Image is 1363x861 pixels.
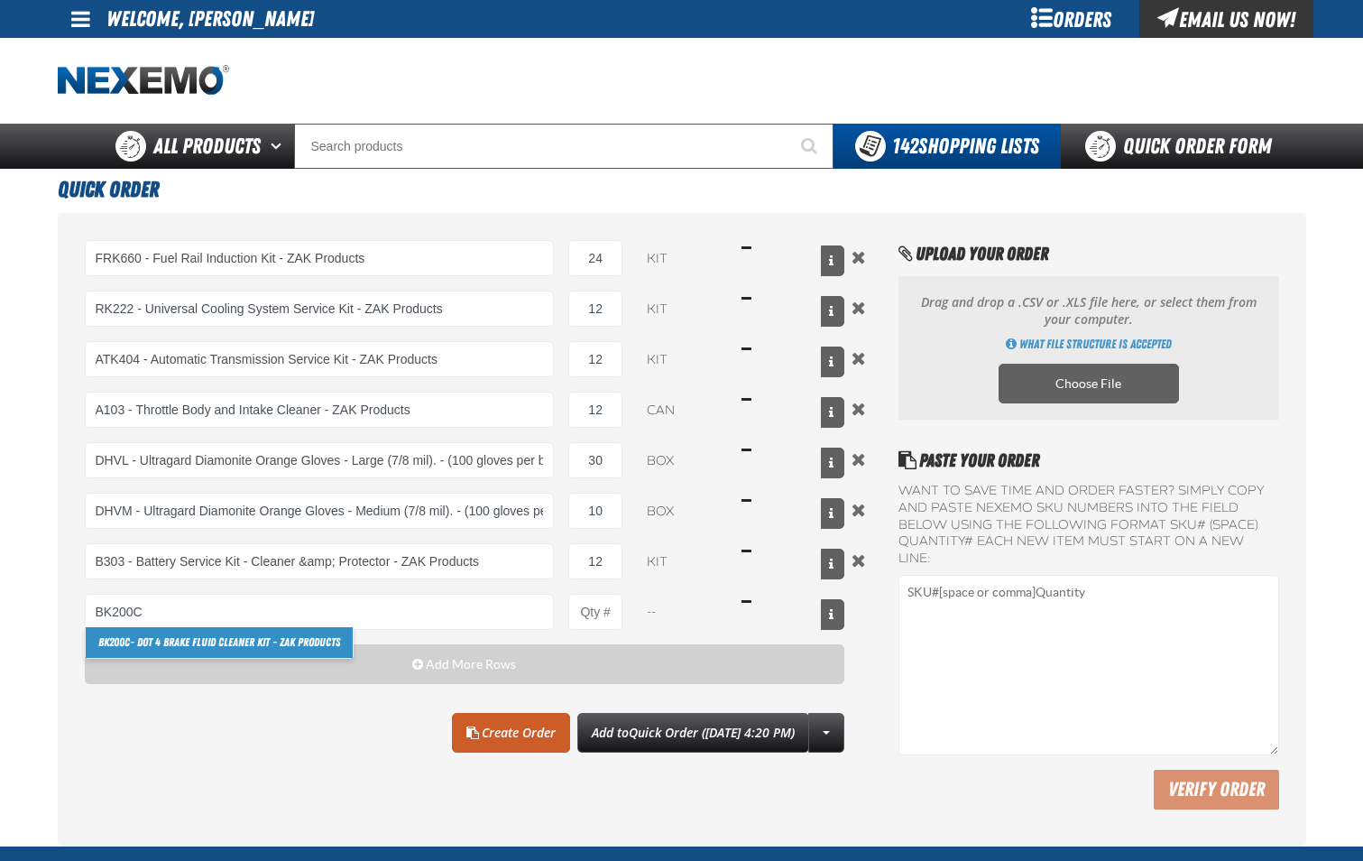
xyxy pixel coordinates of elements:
button: View All Prices [821,498,844,529]
button: Remove the current row [848,348,870,368]
button: Remove the current row [848,449,870,469]
button: Add toQuick Order ([DATE] 4:20 PM) [577,713,809,753]
strong: 142 [892,134,918,159]
select: Unit [637,442,727,478]
h2: Paste Your Order [898,447,1278,474]
button: Remove the current row [848,500,870,520]
label: Want to save time and order faster? Simply copy and paste NEXEMO SKU numbers into the field below... [898,483,1278,568]
input: Product Quantity [568,240,622,276]
input: Search [294,124,833,169]
input: Product [85,291,555,327]
button: Remove the current row [848,551,870,570]
span: All Products [153,130,261,162]
button: View All Prices [821,347,844,377]
select: Unit [637,240,727,276]
button: View All Prices [821,599,844,630]
input: Product Quantity [568,392,622,428]
button: View All Prices [821,296,844,327]
select: Unit [637,341,727,377]
button: View All Prices [821,448,844,478]
input: Product Quantity [568,291,622,327]
input: Product [85,493,555,529]
button: Open All Products pages [264,124,294,169]
span: Add More Rows [426,657,516,671]
button: Remove the current row [848,298,870,318]
a: Create Order [452,713,570,753]
p: Drag and drop a .CSV or .XLS file here, or select them from your computer. [916,294,1260,329]
h2: Upload Your Order [898,240,1278,267]
input: Product Quantity [568,341,622,377]
strong: BK200C [98,635,130,649]
input: Product [85,341,555,377]
button: Start Searching [788,124,833,169]
a: More Actions [808,713,844,753]
a: BK200C- DOT 4 Brake Fluid Cleaner Kit - ZAK Products [86,627,353,658]
select: Unit [637,392,727,428]
input: Product Quantity [568,594,622,630]
input: Product [85,240,555,276]
button: View All Prices [821,397,844,428]
button: Remove the current row [848,247,870,267]
select: Unit [637,493,727,529]
a: Get Directions of how to import multiple products using an CSV, XLSX or ODS file. Opens a popup [1006,336,1172,353]
span: Quick Order [58,177,159,202]
img: Nexemo logo [58,65,229,97]
label: Choose CSV, XLSX or ODS file to import multiple products. Opens a popup [999,364,1179,403]
button: Remove the current row [848,399,870,419]
button: You have 142 Shopping Lists. Open to view details [833,124,1061,169]
a: Home [58,65,229,97]
a: Quick Order Form [1061,124,1305,169]
input: Product [85,392,555,428]
input: Product [85,543,555,579]
input: Product Quantity [568,543,622,579]
input: Product [85,594,555,630]
button: Add More Rows [85,644,845,684]
input: Product Quantity [568,442,622,478]
select: Unit [637,291,727,327]
span: Quick Order ([DATE] 4:20 PM) [629,724,795,741]
button: View All Prices [821,549,844,579]
button: View All Prices [821,245,844,276]
select: Unit [637,543,727,579]
input: Product Quantity [568,493,622,529]
input: Product [85,442,555,478]
span: Shopping Lists [892,134,1039,159]
span: Add to [592,724,795,741]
